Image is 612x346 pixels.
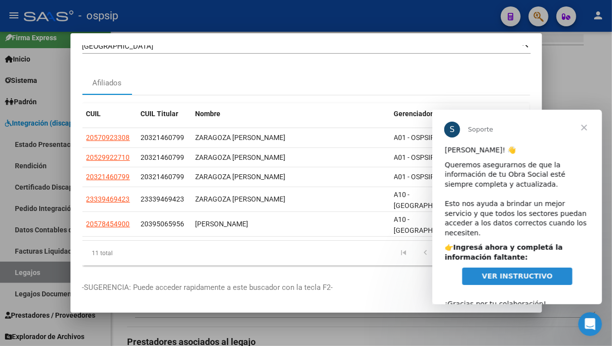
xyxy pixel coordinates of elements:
span: Nombre [196,110,221,118]
iframe: Intercom live chat [578,312,602,336]
a: go to first page [395,248,413,259]
span: A01 - OSPSIP [394,173,435,181]
span: A01 - OSPSIP [394,134,435,141]
div: ¡Gracias por tu colaboración! ​ [12,180,157,209]
div: ZARAGOZA [PERSON_NAME] [196,171,386,183]
span: 20321460799 [141,173,185,181]
span: 20529922710 [86,153,130,161]
datatable-header-cell: Nombre [192,103,390,125]
div: 11 total [82,241,170,266]
span: 20321460799 [86,173,130,181]
span: 20321460799 [141,153,185,161]
span: 20395065956 [141,220,185,228]
span: 20578454900 [86,220,130,228]
datatable-header-cell: CUIL Titular [137,103,192,125]
div: [PERSON_NAME] [196,218,386,230]
div: ZARAGOZA [PERSON_NAME] [196,132,386,143]
iframe: Intercom live chat mensaje [432,110,602,304]
span: 20570923308 [86,134,130,141]
datatable-header-cell: CUIL [82,103,137,125]
div: ZARAGOZA [PERSON_NAME] [196,152,386,163]
datatable-header-cell: Activo [461,103,522,125]
span: A10 - [GEOGRAPHIC_DATA] SA [394,215,461,246]
datatable-header-cell: Gerenciador [390,103,461,125]
a: go to previous page [416,248,435,259]
span: 23339469423 [141,195,185,203]
div: ZARAGOZA [PERSON_NAME] [196,194,386,205]
p: -SUGERENCIA: Puede acceder rapidamente a este buscador con la tecla F2- [82,282,530,293]
span: 20321460799 [141,134,185,141]
span: A01 - OSPSIP [394,153,435,161]
span: Gerenciador [394,110,433,118]
span: CUIL [86,110,101,118]
div: Afiliados [92,77,122,89]
span: CUIL Titular [141,110,179,118]
span: 23339469423 [86,195,130,203]
span: A10 - [GEOGRAPHIC_DATA] SA [394,191,461,221]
